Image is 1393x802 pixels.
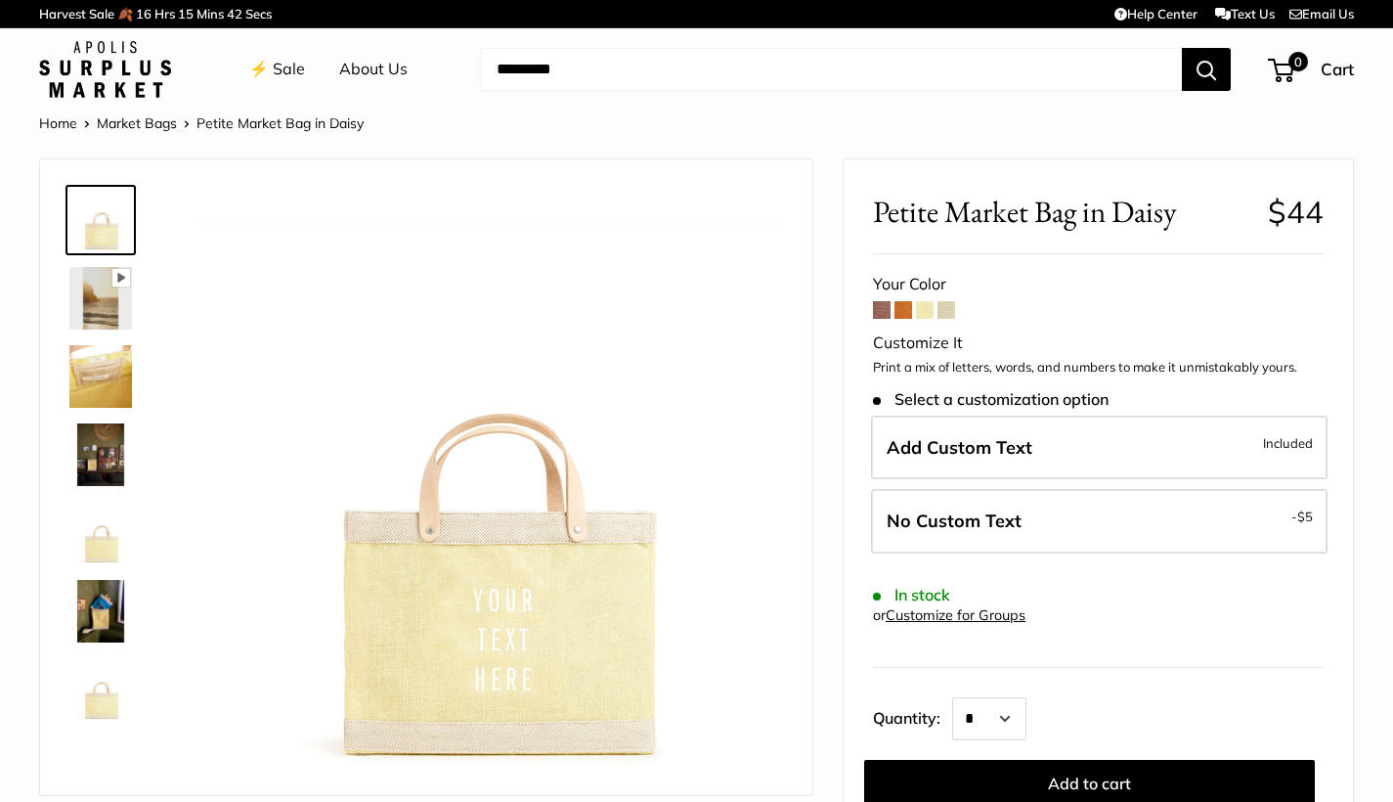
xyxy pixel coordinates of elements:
[1289,6,1354,22] a: Email Us
[887,436,1032,459] span: Add Custom Text
[871,416,1328,480] label: Add Custom Text
[873,329,1324,358] div: Customize It
[154,6,175,22] span: Hrs
[873,358,1324,378] p: Print a mix of letters, words, and numbers to make it unmistakably yours.
[873,270,1324,299] div: Your Color
[69,423,132,486] img: Petite Market Bag in Daisy
[871,489,1328,554] label: Leave Blank
[65,420,136,490] a: Petite Market Bag in Daisy
[136,6,152,22] span: 16
[69,658,132,721] img: Petite Market Bag in Daisy
[887,510,1022,532] span: No Custom Text
[196,189,783,776] img: Petite Market Bag in Daisy
[1288,52,1308,71] span: 0
[1182,48,1231,91] button: Search
[873,390,1109,409] span: Select a customization option
[69,502,132,564] img: Petite Market Bag in Daisy
[1291,505,1313,528] span: -
[481,48,1182,91] input: Search...
[196,6,224,22] span: Mins
[178,6,194,22] span: 15
[339,55,408,84] a: About Us
[39,114,77,132] a: Home
[39,111,364,136] nav: Breadcrumb
[1114,6,1197,22] a: Help Center
[873,194,1253,230] span: Petite Market Bag in Daisy
[69,580,132,643] img: Petite Market Bag in Daisy
[1297,509,1313,524] span: $5
[249,55,305,84] a: ⚡️ Sale
[69,189,132,251] img: Petite Market Bag in Daisy
[873,691,952,740] label: Quantity:
[97,114,177,132] a: Market Bags
[227,6,242,22] span: 42
[65,341,136,412] a: Petite Market Bag in Daisy
[1215,6,1275,22] a: Text Us
[65,576,136,646] a: Petite Market Bag in Daisy
[1321,59,1354,79] span: Cart
[65,263,136,334] a: Petite Market Bag in Daisy
[886,606,1025,624] a: Customize for Groups
[245,6,272,22] span: Secs
[39,41,171,98] img: Apolis: Surplus Market
[1268,193,1324,231] span: $44
[1270,54,1354,85] a: 0 Cart
[196,114,364,132] span: Petite Market Bag in Daisy
[69,345,132,408] img: Petite Market Bag in Daisy
[69,267,132,330] img: Petite Market Bag in Daisy
[65,185,136,255] a: Petite Market Bag in Daisy
[65,654,136,725] a: Petite Market Bag in Daisy
[873,602,1025,629] div: or
[873,586,950,604] span: In stock
[65,498,136,568] a: Petite Market Bag in Daisy
[1263,431,1313,455] span: Included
